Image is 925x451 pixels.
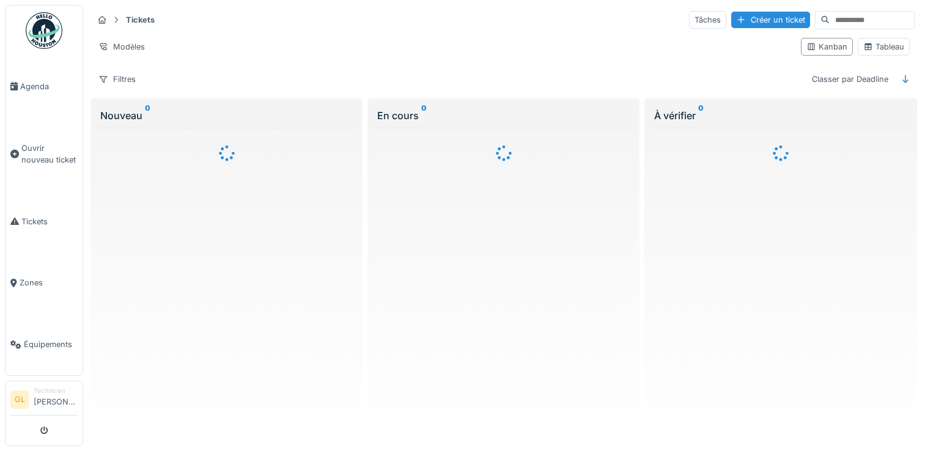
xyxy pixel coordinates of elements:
[10,386,78,416] a: GL Technicien[PERSON_NAME]
[34,386,78,395] div: Technicien
[731,12,810,28] div: Créer un ticket
[654,108,907,123] div: À vérifier
[100,108,353,123] div: Nouveau
[20,81,78,92] span: Agenda
[121,14,160,26] strong: Tickets
[21,216,78,227] span: Tickets
[24,339,78,350] span: Équipements
[6,117,83,191] a: Ouvrir nouveau ticket
[698,108,704,123] sup: 0
[21,142,78,166] span: Ouvrir nouveau ticket
[6,56,83,117] a: Agenda
[93,70,141,88] div: Filtres
[806,70,894,88] div: Classer par Deadline
[863,41,904,53] div: Tableau
[93,38,150,56] div: Modèles
[20,277,78,288] span: Zones
[421,108,427,123] sup: 0
[34,386,78,413] li: [PERSON_NAME]
[6,313,83,375] a: Équipements
[145,108,150,123] sup: 0
[689,11,726,29] div: Tâches
[377,108,630,123] div: En cours
[6,252,83,314] a: Zones
[6,191,83,252] a: Tickets
[26,12,62,49] img: Badge_color-CXgf-gQk.svg
[806,41,847,53] div: Kanban
[10,391,29,409] li: GL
